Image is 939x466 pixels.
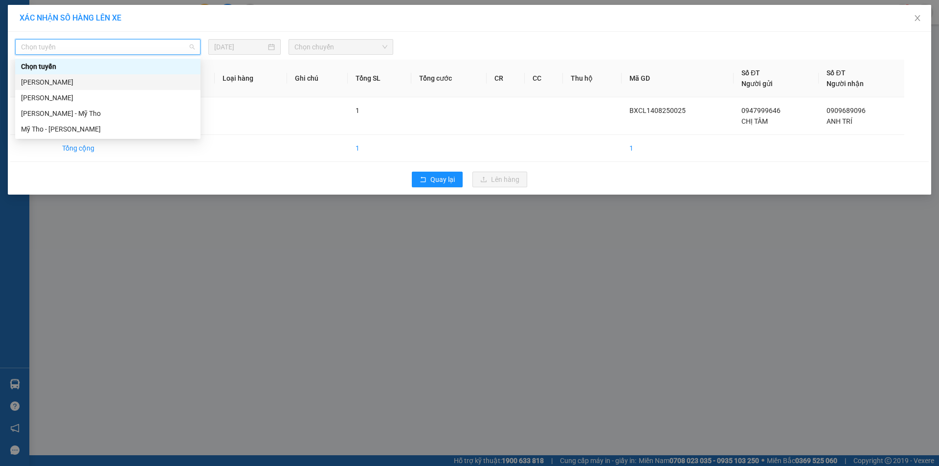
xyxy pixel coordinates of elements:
[8,8,87,32] div: BX [PERSON_NAME]
[827,69,845,77] span: Số ĐT
[93,8,193,30] div: [GEOGRAPHIC_DATA]
[10,60,54,97] th: STT
[21,40,195,54] span: Chọn tuyến
[294,40,387,54] span: Chọn chuyến
[15,106,201,121] div: Cao Lãnh - Mỹ Tho
[21,77,195,88] div: [PERSON_NAME]
[15,59,201,74] div: Chọn tuyến
[54,135,129,162] td: Tổng cộng
[904,5,931,32] button: Close
[622,135,734,162] td: 1
[215,60,287,97] th: Loại hàng
[8,57,72,109] span: THANH TRANG ÔNG BẦU
[10,97,54,135] td: 1
[214,42,266,52] input: 14/08/2025
[563,60,622,97] th: Thu hộ
[525,60,563,97] th: CC
[15,121,201,137] div: Mỹ Tho - Cao Lãnh
[348,135,411,162] td: 1
[287,60,348,97] th: Ghi chú
[741,69,760,77] span: Số ĐT
[8,32,87,44] div: CHỊ TÂM
[412,172,463,187] button: rollbackQuay lại
[622,60,734,97] th: Mã GD
[420,176,426,184] span: rollback
[348,60,411,97] th: Tổng SL
[8,44,87,57] div: 0947999646
[15,74,201,90] div: Cao Lãnh - Hồ Chí Minh
[20,13,121,22] span: XÁC NHẬN SỐ HÀNG LÊN XE
[827,80,864,88] span: Người nhận
[93,42,193,56] div: 0909689096
[93,30,193,42] div: ANH TRÍ
[629,107,686,114] span: BXCL1408250025
[356,107,359,114] span: 1
[21,108,195,119] div: [PERSON_NAME] - Mỹ Tho
[472,172,527,187] button: uploadLên hàng
[487,60,525,97] th: CR
[8,9,23,20] span: Gửi:
[827,107,866,114] span: 0909689096
[741,107,781,114] span: 0947999646
[914,14,921,22] span: close
[827,117,852,125] span: ANH TRÍ
[21,61,195,72] div: Chọn tuyến
[741,117,768,125] span: CHỊ TÂM
[21,92,195,103] div: [PERSON_NAME]
[8,63,22,73] span: DĐ:
[741,80,773,88] span: Người gửi
[411,60,487,97] th: Tổng cước
[430,174,455,185] span: Quay lại
[93,8,117,19] span: Nhận:
[15,90,201,106] div: Hồ Chí Minh - Cao Lãnh
[21,124,195,134] div: Mỹ Tho - [PERSON_NAME]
